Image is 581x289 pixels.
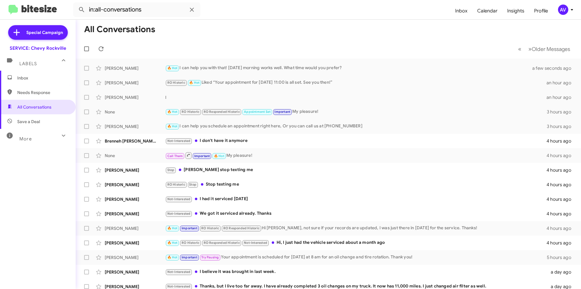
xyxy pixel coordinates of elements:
a: Inbox [450,2,472,20]
div: AV [558,5,568,15]
span: More [19,136,32,142]
div: None [105,109,165,115]
span: Important [182,226,197,230]
span: RO Historic [201,226,219,230]
a: Insights [502,2,529,20]
div: Brenneh [PERSON_NAME] [105,138,165,144]
div: [PERSON_NAME] [105,196,165,202]
div: SERVICE: Chevy Rockville [10,45,66,51]
span: 🔥 Hot [214,154,224,158]
div: [PERSON_NAME] [105,269,165,275]
div: [PERSON_NAME] [105,240,165,246]
span: 🔥 Hot [167,66,178,70]
button: Previous [514,43,525,55]
button: Next [525,43,574,55]
div: 4 hours ago [547,138,576,144]
span: All Conversations [17,104,51,110]
div: [PERSON_NAME] stop texting me [165,166,547,173]
nav: Page navigation example [515,43,574,55]
div: 4 hours ago [547,182,576,188]
span: RO Historic [182,110,199,114]
div: [PERSON_NAME] [105,182,165,188]
span: Important [182,255,197,259]
span: RO Responded Historic [204,241,240,245]
div: 4 hours ago [547,240,576,246]
span: Needs Response [17,89,69,96]
span: » [528,45,532,53]
div: I can help you schedule an appointment right here, Or you can call us at [PHONE_NUMBER] [165,123,547,130]
a: Profile [529,2,553,20]
span: « [518,45,521,53]
span: 🔥 Hot [167,241,178,245]
span: Stop [167,168,175,172]
span: Not-Interested [167,284,191,288]
span: Try Pausing [201,255,219,259]
span: RO Historic [182,241,199,245]
div: [PERSON_NAME] [105,65,165,71]
span: RO Historic [167,81,185,85]
div: 3 hours ago [547,109,576,115]
div: 4 hours ago [547,211,576,217]
div: 5 hours ago [547,254,576,260]
div: 4 hours ago [547,153,576,159]
div: 3 hours ago [547,123,576,129]
div: [PERSON_NAME] [105,123,165,129]
div: [PERSON_NAME] [105,254,165,260]
div: Stop texting me [165,181,547,188]
a: Calendar [472,2,502,20]
div: 4 hours ago [547,167,576,173]
span: RO Responded Historic [204,110,240,114]
div: an hour ago [547,94,576,100]
span: Not-Interested [167,270,191,274]
div: I don't have it anymore [165,137,547,144]
div: I can help you with that! [DATE] morning works well. What time would you prefer? [165,65,540,72]
div: Hi [PERSON_NAME], not sure if your records are updated, I was just there in [DATE] for the servic... [165,225,547,232]
span: Labels [19,61,37,66]
span: Save a Deal [17,119,40,125]
span: Not-Interested [167,197,191,201]
span: Appointment Set [244,110,271,114]
span: Call Them [167,154,183,158]
div: None [105,153,165,159]
div: 4 hours ago [547,225,576,231]
span: Older Messages [532,46,570,52]
div: 4 hours ago [547,196,576,202]
div: [PERSON_NAME] [105,80,165,86]
div: an hour ago [547,80,576,86]
span: 🔥 Hot [189,81,199,85]
div: [PERSON_NAME] [105,167,165,173]
button: AV [553,5,574,15]
div: I believe it was brought in last week. [165,268,547,275]
div: I had it serviced [DATE] [165,196,547,203]
div: a few seconds ago [540,65,576,71]
input: Search [73,2,200,17]
span: Not-Interested [167,139,191,143]
span: Inbox [17,75,69,81]
span: Not-Interested [167,212,191,216]
div: [PERSON_NAME] [105,94,165,100]
div: My pleasure! [165,108,547,115]
span: 🔥 Hot [167,226,178,230]
h1: All Conversations [84,25,155,34]
div: [PERSON_NAME] [105,211,165,217]
div: a day ago [547,269,576,275]
div: My pleasure! [165,152,547,159]
div: I [165,94,547,100]
span: 🔥 Hot [167,255,178,259]
span: Special Campaign [26,29,63,35]
span: 🔥 Hot [167,124,178,128]
span: RO Responded Historic [223,226,260,230]
span: Important [274,110,290,114]
span: RO Historic [167,183,185,187]
a: Special Campaign [8,25,68,40]
div: Liked “Your appointment for [DATE] 11:00 is all set. See you then!” [165,79,547,86]
div: Hi, I just had the vehicle serviced about a month ago [165,239,547,246]
span: Not-Interested [244,241,267,245]
span: Stop [189,183,196,187]
div: [PERSON_NAME] [105,225,165,231]
div: Your appointment is scheduled for [DATE] at 8 am for an oil change and tire rotation. Thank you! [165,254,547,261]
